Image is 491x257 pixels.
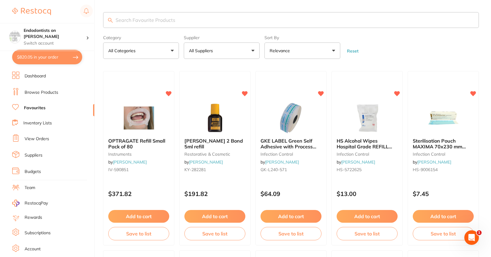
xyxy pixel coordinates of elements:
[24,105,45,111] a: Favourites
[413,138,466,155] span: Sterilisation Pouch MAXIMA 70x230 mm 2.75x9" Box of 200
[108,152,169,157] small: instruments
[113,159,147,165] a: [PERSON_NAME]
[12,200,48,207] a: RestocqPay
[108,48,138,54] p: All Categories
[25,246,41,252] a: Account
[261,152,321,157] small: infection control
[25,169,41,175] a: Budgets
[119,103,159,133] img: OPTRAGATE Refill Small Pack of 80
[9,31,20,42] img: Endodontists on Collins
[271,103,311,133] img: GKE LABEL Green Self Adhesive with Process Indicator x 750
[12,200,19,207] img: RestocqPay
[337,138,398,149] b: HS Alcohol Wipes Hospital Grade REFILL Pack 220 wipes
[108,190,169,197] p: $371.82
[12,8,51,15] img: Restocq Logo
[417,159,451,165] a: [PERSON_NAME]
[184,159,223,165] span: by
[413,138,474,149] b: Sterilisation Pouch MAXIMA 70x230 mm 2.75x9" Box of 200
[337,159,375,165] span: by
[348,103,387,133] img: HS Alcohol Wipes Hospital Grade REFILL Pack 220 wipes
[413,190,474,197] p: $7.45
[261,190,321,197] p: $64.09
[265,159,299,165] a: [PERSON_NAME]
[24,28,86,39] h4: Endodontists on Collins
[184,190,245,197] p: $191.82
[184,227,245,240] button: Save to list
[25,230,51,236] a: Subscriptions
[337,167,362,172] span: HS-5722625
[25,185,35,191] a: Team
[413,152,474,157] small: infection control
[413,159,451,165] span: by
[337,210,398,223] button: Add to cart
[261,138,321,149] b: GKE LABEL Green Self Adhesive with Process Indicator x 750
[24,40,86,46] p: Switch account
[464,230,479,245] iframe: Intercom live chat
[337,227,398,240] button: Save to list
[261,227,321,240] button: Save to list
[103,35,179,40] label: Category
[270,48,292,54] p: Relevance
[103,42,179,59] button: All Categories
[189,48,215,54] p: All Suppliers
[195,103,235,133] img: SE BOND 2 Bond 5ml refill
[184,138,243,149] span: [PERSON_NAME] 2 Bond 5ml refill
[184,42,260,59] button: All Suppliers
[25,200,48,206] span: RestocqPay
[345,48,360,54] button: Reset
[261,210,321,223] button: Add to cart
[108,159,147,165] span: by
[413,227,474,240] button: Save to list
[264,35,340,40] label: Sort By
[108,138,169,149] b: OPTRAGATE Refill Small Pack of 80
[25,136,49,142] a: View Orders
[477,230,482,235] span: 1
[261,159,299,165] span: by
[341,159,375,165] a: [PERSON_NAME]
[261,138,316,155] span: GKE LABEL Green Self Adhesive with Process Indicator x 750
[424,103,463,133] img: Sterilisation Pouch MAXIMA 70x230 mm 2.75x9" Box of 200
[184,210,245,223] button: Add to cart
[25,73,46,79] a: Dashboard
[413,210,474,223] button: Add to cart
[184,138,245,149] b: SE BOND 2 Bond 5ml refill
[23,120,52,126] a: Inventory Lists
[103,12,479,28] input: Search Favourite Products
[25,90,58,96] a: Browse Products
[184,167,206,172] span: KY-282281
[108,167,129,172] span: IV-590851
[337,138,392,155] span: HS Alcohol Wipes Hospital Grade REFILL Pack 220 wipes
[337,190,398,197] p: $13.00
[264,42,340,59] button: Relevance
[25,215,42,221] a: Rewards
[12,5,51,19] a: Restocq Logo
[184,152,245,157] small: restorative & cosmetic
[261,167,287,172] span: GK-L240-571
[413,167,438,172] span: HS-9006154
[108,227,169,240] button: Save to list
[337,152,398,157] small: infection control
[12,50,82,64] button: $820.05 in your order
[108,210,169,223] button: Add to cart
[184,35,260,40] label: Supplier
[25,152,42,158] a: Suppliers
[189,159,223,165] a: [PERSON_NAME]
[108,138,165,149] span: OPTRAGATE Refill Small Pack of 80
